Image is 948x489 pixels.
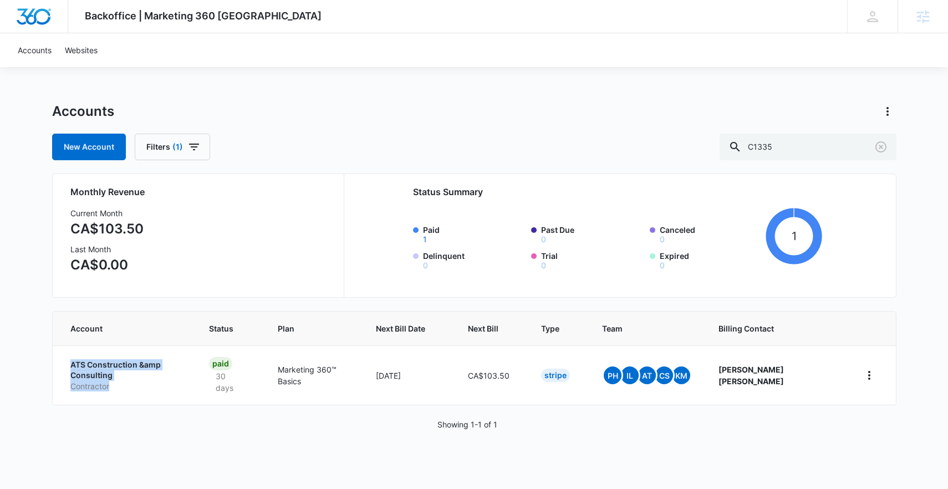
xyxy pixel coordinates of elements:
span: (1) [172,143,183,151]
span: Next Bill [468,323,498,334]
p: 30 days [209,370,252,394]
p: Marketing 360™ Basics [278,364,349,387]
label: Delinquent [423,250,525,269]
div: Paid [209,357,232,370]
h3: Last Month [70,243,144,255]
h1: Accounts [52,103,114,120]
div: Stripe [541,369,570,382]
h2: Monthly Revenue [70,185,330,198]
span: Status [209,323,236,334]
button: Paid [423,236,427,243]
span: Team [602,323,676,334]
span: Backoffice | Marketing 360 [GEOGRAPHIC_DATA] [85,10,322,22]
span: KM [672,366,690,384]
span: Billing Contact [718,323,833,334]
label: Canceled [660,224,762,243]
span: Plan [278,323,349,334]
tspan: 1 [792,229,797,243]
button: Clear [872,138,890,156]
label: Trial [541,250,643,269]
label: Past Due [541,224,643,243]
td: [DATE] [363,345,455,405]
h3: Current Month [70,207,144,219]
p: CA$103.50 [70,219,144,239]
strong: [PERSON_NAME] [PERSON_NAME] [718,365,784,386]
button: home [860,366,878,384]
span: Type [541,323,559,334]
button: Actions [879,103,896,120]
span: PH [604,366,621,384]
span: IL [621,366,639,384]
span: AT [638,366,656,384]
a: Accounts [11,33,58,67]
input: Search [720,134,896,160]
h2: Status Summary [413,185,823,198]
td: CA$103.50 [455,345,528,405]
a: ATS Construction &amp ConsultingContractor [70,359,182,392]
p: Showing 1-1 of 1 [437,419,497,430]
span: Next Bill Date [376,323,425,334]
p: CA$0.00 [70,255,144,275]
a: New Account [52,134,126,160]
button: Filters(1) [135,134,210,160]
label: Expired [660,250,762,269]
span: Account [70,323,166,334]
p: ATS Construction &amp Consulting [70,359,182,381]
p: Contractor [70,381,182,392]
a: Websites [58,33,104,67]
label: Paid [423,224,525,243]
span: CS [655,366,673,384]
